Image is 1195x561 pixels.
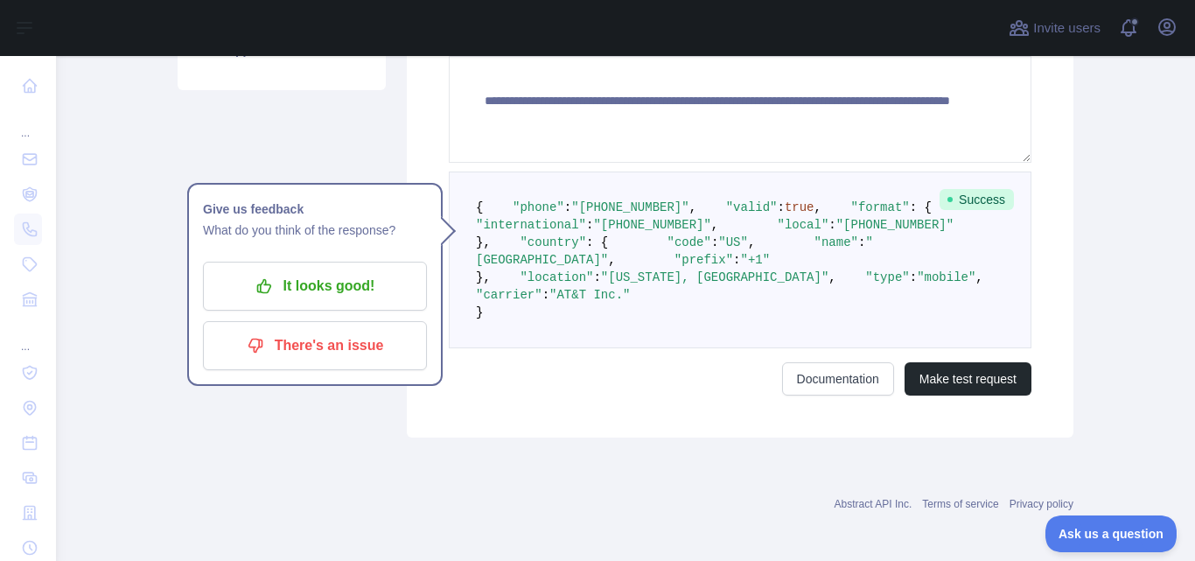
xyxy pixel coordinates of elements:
[203,262,427,311] button: It looks good!
[14,105,42,140] div: ...
[711,218,718,232] span: ,
[667,235,710,249] span: "code"
[828,270,835,284] span: ,
[216,331,414,361] p: There's an issue
[476,200,483,214] span: {
[520,235,586,249] span: "country"
[476,270,491,284] span: },
[571,200,688,214] span: "[PHONE_NUMBER]"
[733,253,740,267] span: :
[601,270,828,284] span: "[US_STATE], [GEOGRAPHIC_DATA]"
[203,220,427,241] p: What do you think of the response?
[782,362,894,396] a: Documentation
[520,270,593,284] span: "location"
[836,218,954,232] span: "[PHONE_NUMBER]"
[586,218,593,232] span: :
[814,235,858,249] span: "name"
[858,235,865,249] span: :
[674,253,733,267] span: "prefix"
[785,200,814,214] span: true
[828,218,835,232] span: :
[1045,515,1178,552] iframe: Toggle Customer Support
[922,498,998,510] a: Terms of service
[905,362,1031,396] button: Make test request
[476,218,586,232] span: "international"
[216,271,414,301] p: It looks good!
[835,498,912,510] a: Abstract API Inc.
[203,199,427,220] h1: Give us feedback
[608,253,615,267] span: ,
[917,270,975,284] span: "mobile"
[718,235,748,249] span: "US"
[975,270,982,284] span: ,
[777,218,828,232] span: "local"
[476,305,483,319] span: }
[593,270,600,284] span: :
[1010,498,1073,510] a: Privacy policy
[1005,14,1104,42] button: Invite users
[689,200,696,214] span: ,
[740,253,770,267] span: "+1"
[476,288,542,302] span: "carrier"
[814,200,821,214] span: ,
[777,200,784,214] span: :
[910,200,932,214] span: : {
[851,200,910,214] span: "format"
[586,235,608,249] span: : {
[593,218,710,232] span: "[PHONE_NUMBER]"
[726,200,778,214] span: "valid"
[549,288,630,302] span: "AT&T Inc."
[203,321,427,370] button: There's an issue
[14,319,42,354] div: ...
[476,235,491,249] span: },
[748,235,755,249] span: ,
[564,200,571,214] span: :
[865,270,909,284] span: "type"
[1033,18,1101,39] span: Invite users
[940,189,1014,210] span: Success
[542,288,549,302] span: :
[910,270,917,284] span: :
[711,235,718,249] span: :
[513,200,564,214] span: "phone"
